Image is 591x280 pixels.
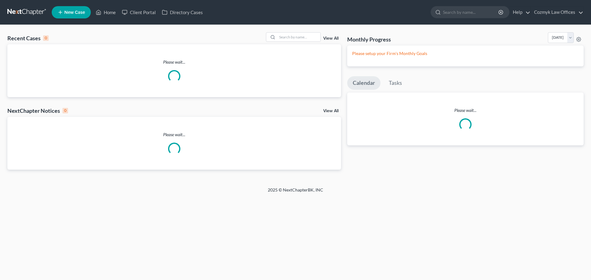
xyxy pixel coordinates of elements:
[323,109,339,113] a: View All
[43,35,49,41] div: 0
[93,7,119,18] a: Home
[383,76,408,90] a: Tasks
[62,108,68,113] div: 0
[510,7,530,18] a: Help
[443,6,499,18] input: Search by name...
[347,107,584,113] p: Please wait...
[7,59,341,65] p: Please wait...
[347,36,391,43] h3: Monthly Progress
[277,33,320,41] input: Search by name...
[159,7,206,18] a: Directory Cases
[531,7,583,18] a: Cozmyk Law Offices
[7,34,49,42] div: Recent Cases
[7,132,341,138] p: Please wait...
[352,50,579,57] p: Please setup your Firm's Monthly Goals
[120,187,471,198] div: 2025 © NextChapterBK, INC
[323,36,339,41] a: View All
[119,7,159,18] a: Client Portal
[7,107,68,114] div: NextChapter Notices
[347,76,380,90] a: Calendar
[64,10,85,15] span: New Case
